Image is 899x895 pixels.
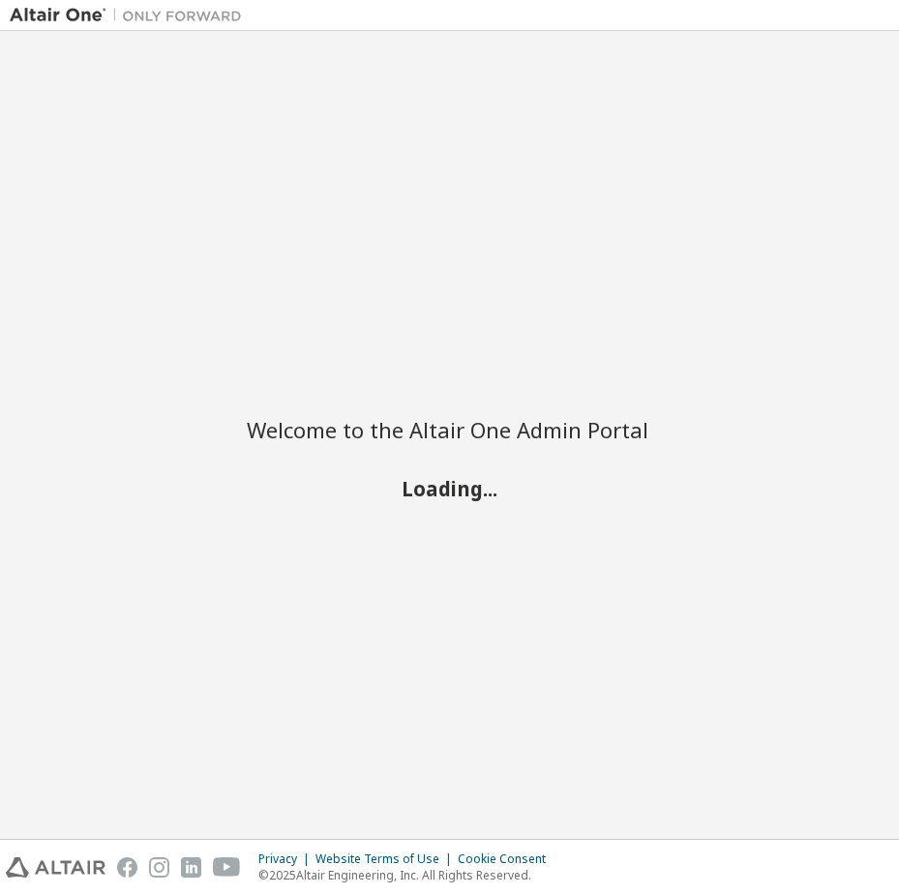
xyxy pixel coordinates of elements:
[117,857,137,878] img: facebook.svg
[213,857,241,878] img: youtube.svg
[315,851,458,867] div: Website Terms of Use
[6,857,105,878] img: altair_logo.svg
[181,857,201,878] img: linkedin.svg
[458,851,557,867] div: Cookie Consent
[149,857,169,878] img: instagram.svg
[247,416,653,443] h2: Welcome to the Altair One Admin Portal
[258,867,557,883] p: © 2025 Altair Engineering, Inc. All Rights Reserved.
[258,851,315,867] div: Privacy
[247,475,653,500] h2: Loading...
[10,6,252,25] img: Altair One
